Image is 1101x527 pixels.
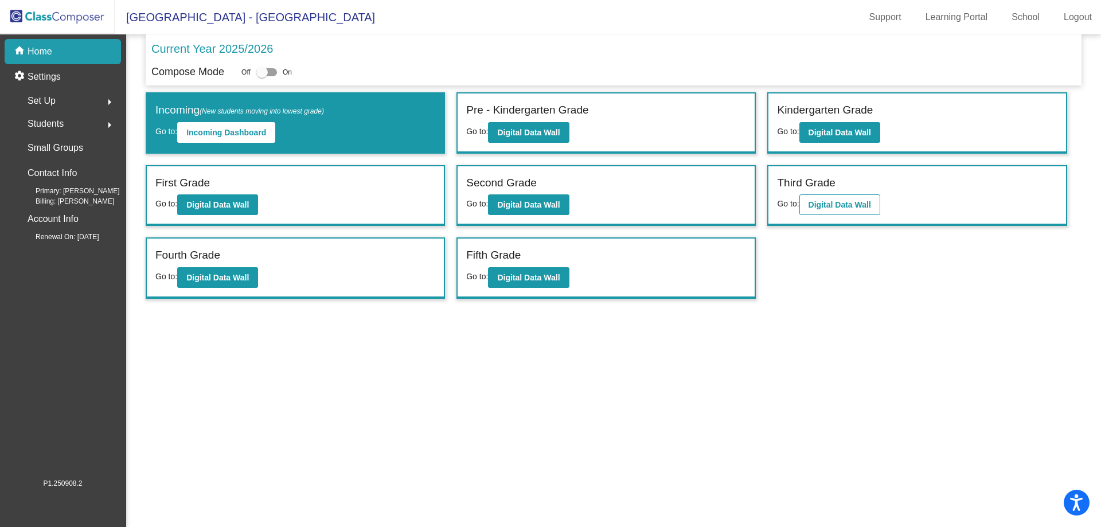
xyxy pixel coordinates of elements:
span: Go to: [466,272,488,281]
span: On [283,67,292,77]
p: Compose Mode [151,64,224,80]
span: Go to: [466,199,488,208]
button: Digital Data Wall [488,194,569,215]
b: Digital Data Wall [497,200,560,209]
label: Second Grade [466,175,537,192]
label: Third Grade [777,175,835,192]
a: School [1002,8,1049,26]
label: Kindergarten Grade [777,102,873,119]
span: Set Up [28,93,56,109]
button: Digital Data Wall [799,122,880,143]
span: Off [241,67,251,77]
p: Small Groups [28,140,83,156]
span: Go to: [777,127,799,136]
p: Account Info [28,211,79,227]
span: Go to: [777,199,799,208]
label: Incoming [155,102,324,119]
button: Digital Data Wall [799,194,880,215]
span: Students [28,116,64,132]
label: First Grade [155,175,210,192]
span: Go to: [155,127,177,136]
b: Digital Data Wall [186,273,249,282]
b: Digital Data Wall [497,273,560,282]
b: Incoming Dashboard [186,128,266,137]
mat-icon: home [14,45,28,58]
span: Primary: [PERSON_NAME] [17,186,120,196]
mat-icon: settings [14,70,28,84]
span: Go to: [155,272,177,281]
button: Digital Data Wall [488,122,569,143]
label: Fifth Grade [466,247,521,264]
mat-icon: arrow_right [103,118,116,132]
button: Digital Data Wall [177,267,258,288]
a: Logout [1055,8,1101,26]
span: Go to: [466,127,488,136]
span: [GEOGRAPHIC_DATA] - [GEOGRAPHIC_DATA] [115,8,375,26]
mat-icon: arrow_right [103,95,116,109]
label: Pre - Kindergarten Grade [466,102,588,119]
b: Digital Data Wall [186,200,249,209]
button: Digital Data Wall [488,267,569,288]
b: Digital Data Wall [809,128,871,137]
a: Learning Portal [916,8,997,26]
p: Home [28,45,52,58]
span: Renewal On: [DATE] [17,232,99,242]
p: Current Year 2025/2026 [151,40,273,57]
button: Digital Data Wall [177,194,258,215]
span: (New students moving into lowest grade) [200,107,324,115]
p: Settings [28,70,61,84]
label: Fourth Grade [155,247,220,264]
span: Go to: [155,199,177,208]
button: Incoming Dashboard [177,122,275,143]
a: Support [860,8,911,26]
b: Digital Data Wall [497,128,560,137]
p: Contact Info [28,165,77,181]
b: Digital Data Wall [809,200,871,209]
span: Billing: [PERSON_NAME] [17,196,114,206]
